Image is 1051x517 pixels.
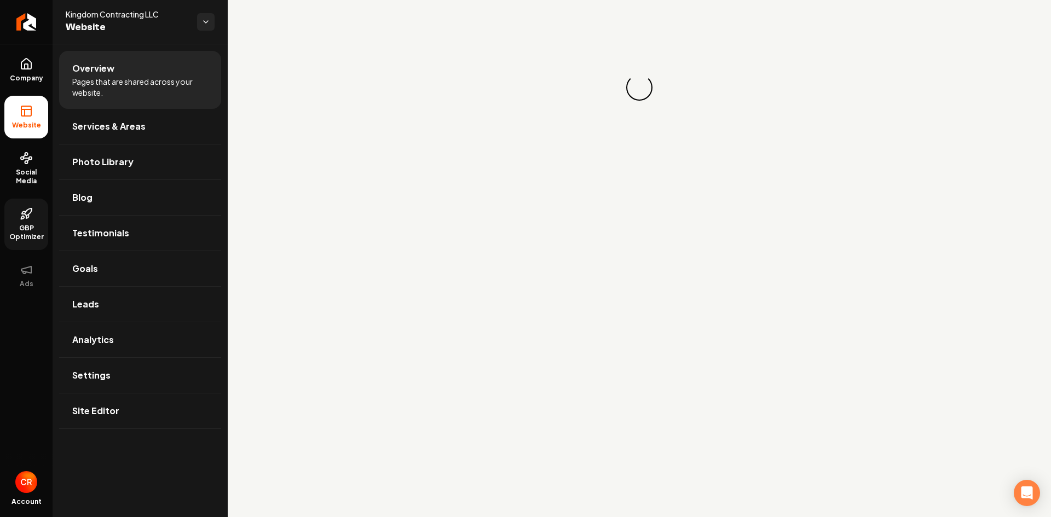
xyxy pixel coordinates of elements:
span: Analytics [72,333,114,346]
a: Photo Library [59,144,221,179]
button: Ads [4,254,48,297]
a: Testimonials [59,216,221,251]
span: Blog [72,191,93,204]
span: Leads [72,298,99,311]
span: Website [8,121,45,130]
span: Account [11,497,42,506]
a: Leads [59,287,221,322]
a: Blog [59,180,221,215]
img: Rebolt Logo [16,13,37,31]
span: Photo Library [72,155,134,169]
a: GBP Optimizer [4,199,48,250]
span: Services & Areas [72,120,146,133]
a: Social Media [4,143,48,194]
img: Christian Rosario [15,471,37,493]
a: Settings [59,358,221,393]
a: Company [4,49,48,91]
span: Overview [72,62,114,75]
span: Ads [15,280,38,288]
a: Goals [59,251,221,286]
span: Website [66,20,188,35]
span: Company [5,74,48,83]
div: Open Intercom Messenger [1014,480,1040,506]
span: Kingdom Contracting LLC [66,9,188,20]
span: Goals [72,262,98,275]
a: Analytics [59,322,221,357]
a: Services & Areas [59,109,221,144]
span: GBP Optimizer [4,224,48,241]
span: Site Editor [72,404,119,417]
a: Site Editor [59,393,221,428]
span: Social Media [4,168,48,185]
button: Open user button [15,471,37,493]
span: Testimonials [72,226,129,240]
span: Settings [72,369,111,382]
div: Loading [626,74,652,101]
span: Pages that are shared across your website. [72,76,208,98]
